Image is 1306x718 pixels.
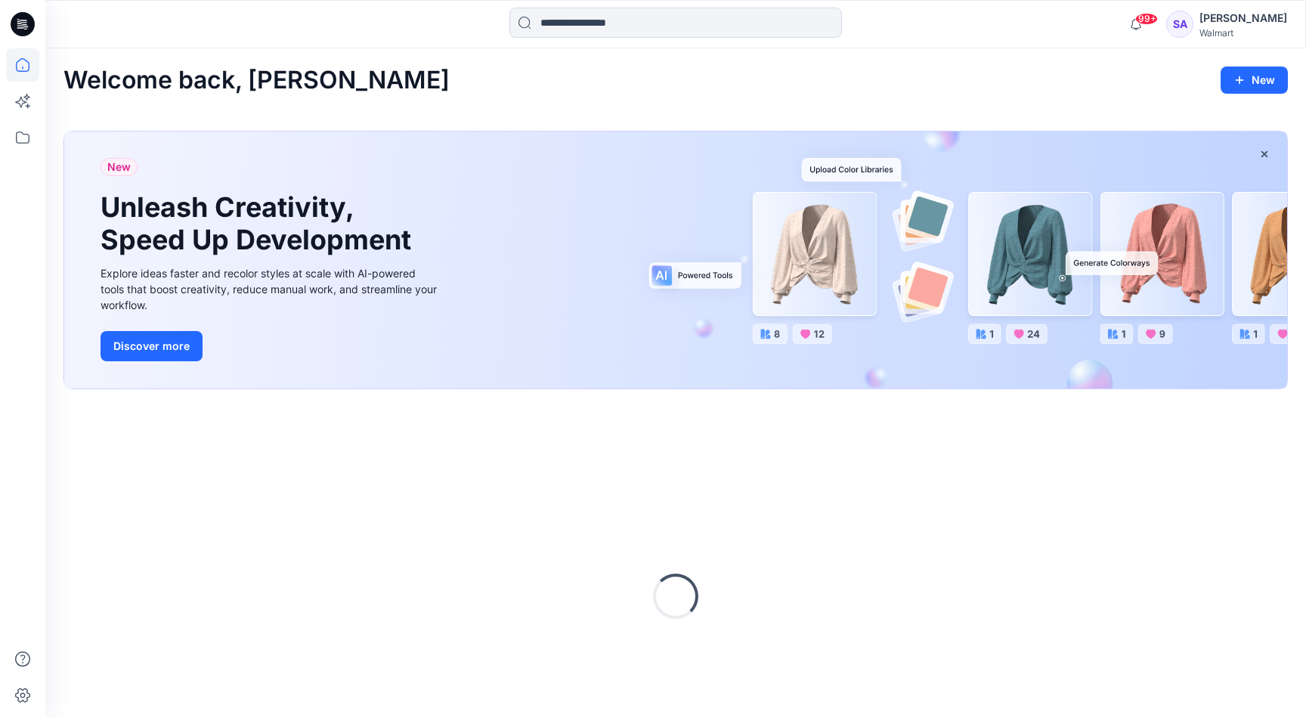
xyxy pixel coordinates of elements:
a: Discover more [101,331,441,361]
div: Explore ideas faster and recolor styles at scale with AI-powered tools that boost creativity, red... [101,265,441,313]
button: New [1221,67,1288,94]
div: [PERSON_NAME] [1199,9,1287,27]
button: Discover more [101,331,203,361]
span: 99+ [1135,13,1158,25]
div: Walmart [1199,27,1287,39]
span: New [107,158,131,176]
h2: Welcome back, [PERSON_NAME] [63,67,450,94]
div: SA [1166,11,1193,38]
h1: Unleash Creativity, Speed Up Development [101,191,418,256]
